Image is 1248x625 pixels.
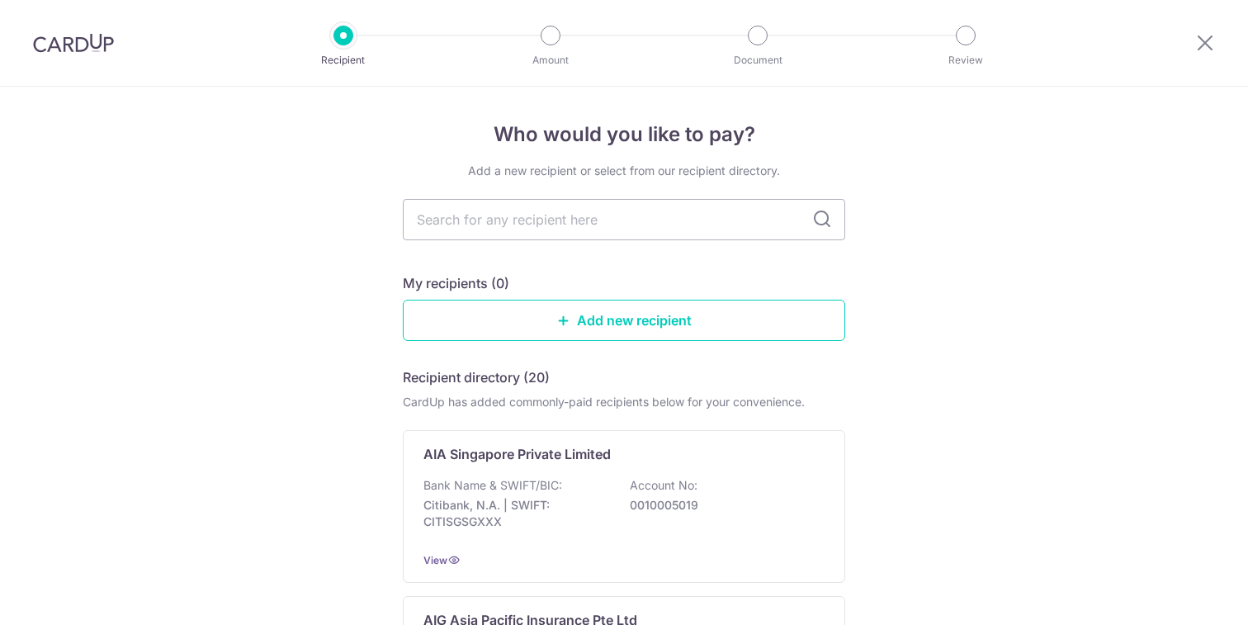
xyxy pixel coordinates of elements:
[282,52,404,69] p: Recipient
[423,554,447,566] a: View
[403,199,845,240] input: Search for any recipient here
[403,300,845,341] a: Add new recipient
[403,367,550,387] h5: Recipient directory (20)
[423,444,611,464] p: AIA Singapore Private Limited
[403,120,845,149] h4: Who would you like to pay?
[630,497,815,514] p: 0010005019
[403,163,845,179] div: Add a new recipient or select from our recipient directory.
[403,394,845,410] div: CardUp has added commonly-paid recipients below for your convenience.
[423,477,562,494] p: Bank Name & SWIFT/BIC:
[423,497,608,530] p: Citibank, N.A. | SWIFT: CITISGSGXXX
[403,273,509,293] h5: My recipients (0)
[489,52,612,69] p: Amount
[630,477,697,494] p: Account No:
[697,52,819,69] p: Document
[33,33,114,53] img: CardUp
[905,52,1027,69] p: Review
